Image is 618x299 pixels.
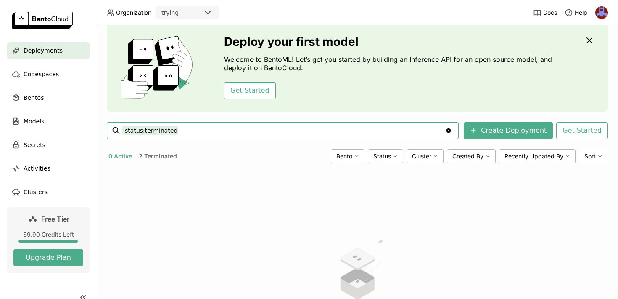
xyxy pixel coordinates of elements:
[584,152,596,160] span: Sort
[24,116,44,126] span: Models
[452,152,483,160] span: Created By
[13,249,83,266] button: Upgrade Plan
[336,152,352,160] span: Bento
[504,152,563,160] span: Recently Updated By
[7,66,90,83] a: Codespaces
[556,122,608,139] button: Get Started
[7,207,90,273] a: Free Tier$9.90 Credits LeftUpgrade Plan
[24,69,59,79] span: Codespaces
[7,136,90,153] a: Secrets
[161,8,179,17] div: trying
[24,45,63,56] span: Deployments
[114,35,204,99] img: cover onboarding
[543,9,557,16] span: Docs
[412,152,431,160] span: Cluster
[107,151,134,162] button: 0 Active
[224,55,556,72] p: Welcome to BentoML! Let’s get you started by building an Inference API for an open source model, ...
[331,149,364,163] div: Bento
[7,184,90,200] a: Clusters
[373,152,391,160] span: Status
[41,215,69,223] span: Free Tier
[24,163,50,174] span: Activities
[447,149,496,163] div: Created By
[533,8,557,17] a: Docs
[24,140,45,150] span: Secrets
[12,12,73,29] img: logo
[7,42,90,59] a: Deployments
[7,160,90,177] a: Activities
[24,187,48,197] span: Clusters
[116,9,151,16] span: Organization
[7,113,90,130] a: Models
[575,9,587,16] span: Help
[579,149,608,163] div: Sort
[24,93,44,103] span: Bentos
[137,151,179,162] button: 2 Terminated
[565,8,587,17] div: Help
[224,35,556,48] h3: Deploy your first model
[122,124,445,137] input: Search
[368,149,403,163] div: Status
[7,89,90,106] a: Bentos
[595,6,608,19] img: N G
[407,149,444,163] div: Cluster
[224,82,276,99] button: Get Started
[445,127,452,134] svg: Clear value
[499,149,576,163] div: Recently Updated By
[13,231,83,238] div: $9.90 Credits Left
[464,122,553,139] button: Create Deployment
